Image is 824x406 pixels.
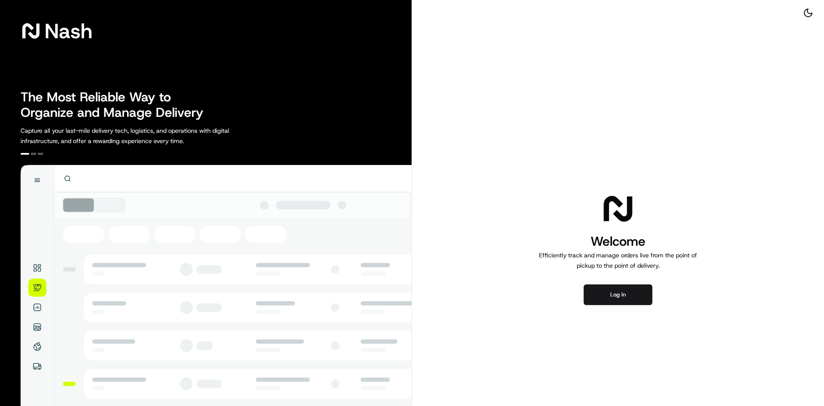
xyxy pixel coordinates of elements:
[584,284,652,305] button: Log in
[21,89,213,120] h2: The Most Reliable Way to Organize and Manage Delivery
[536,250,700,271] p: Efficiently track and manage orders live from the point of pickup to the point of delivery.
[21,125,268,146] p: Capture all your last-mile delivery tech, logistics, and operations with digital infrastructure, ...
[536,233,700,250] h1: Welcome
[45,22,92,40] span: Nash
